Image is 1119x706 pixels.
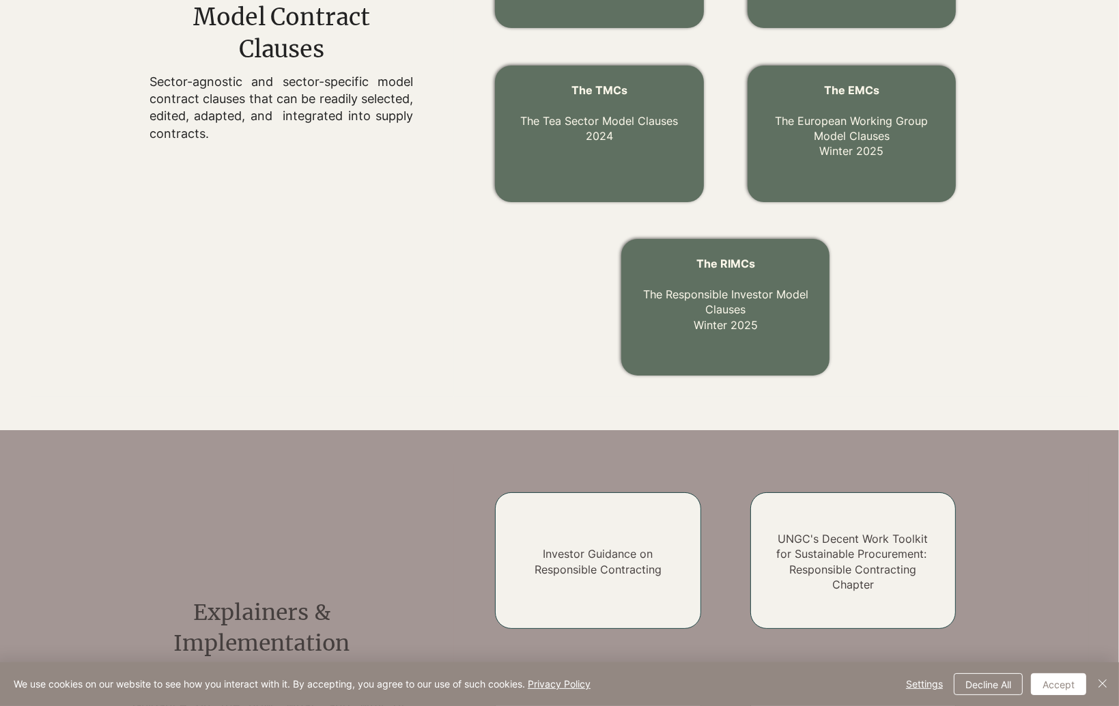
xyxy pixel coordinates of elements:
[520,83,678,143] a: The TMCs The Tea Sector Model Clauses2024
[173,599,350,688] span: Explainers & Implementation Guidance
[906,674,943,694] span: Settings
[14,678,591,690] span: We use cookies on our website to see how you interact with it. By accepting, you agree to our use...
[824,83,879,97] span: The EMCs
[776,83,929,158] a: The EMCs The European Working Group Model ClausesWinter 2025
[954,673,1023,695] button: Decline All
[571,83,627,97] span: The TMCs
[776,532,930,591] a: UNGC's Decent Work Toolkit for Sustainable Procurement: Responsible Contracting Chapter
[1031,673,1086,695] button: Accept
[535,547,662,576] a: Investor Guidance on Responsible Contracting
[193,3,371,64] span: Model Contract Clauses
[1094,675,1111,692] img: Close
[1094,673,1111,695] button: Close
[528,678,591,690] a: Privacy Policy
[643,257,808,332] a: The RIMCs The Responsible Investor Model ClausesWinter 2025
[150,73,413,142] p: Sector-agnostic and sector-specific model contract clauses that can be readily selected, edited, ...
[696,257,755,270] span: The RIMCs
